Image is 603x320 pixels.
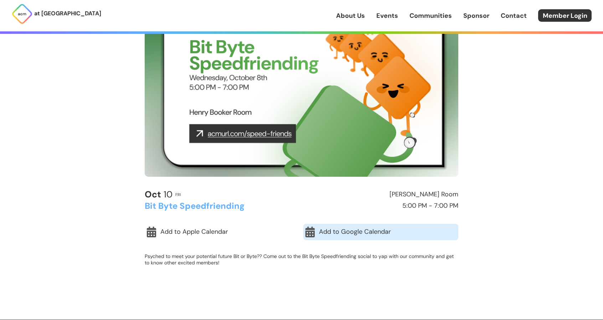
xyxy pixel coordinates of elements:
[305,202,458,210] h2: 5:00 PM - 7:00 PM
[145,201,298,211] h2: Bit Byte Speedfriending
[376,11,398,20] a: Events
[145,189,161,200] b: Oct
[34,9,101,18] p: at [GEOGRAPHIC_DATA]
[305,191,458,198] h2: [PERSON_NAME] Room
[175,192,181,197] h2: Fri
[145,253,458,266] p: Psyched to meet your potential future Bit or Byte?? Come out to the Bit Byte Speedfriending socia...
[463,11,489,20] a: Sponsor
[145,0,458,177] img: Event Cover Photo
[11,3,101,25] a: at [GEOGRAPHIC_DATA]
[409,11,452,20] a: Communities
[145,190,172,200] h2: 10
[11,3,33,25] img: ACM Logo
[336,11,365,20] a: About Us
[538,9,592,22] a: Member Login
[145,224,300,240] a: Add to Apple Calendar
[501,11,527,20] a: Contact
[303,224,458,240] a: Add to Google Calendar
